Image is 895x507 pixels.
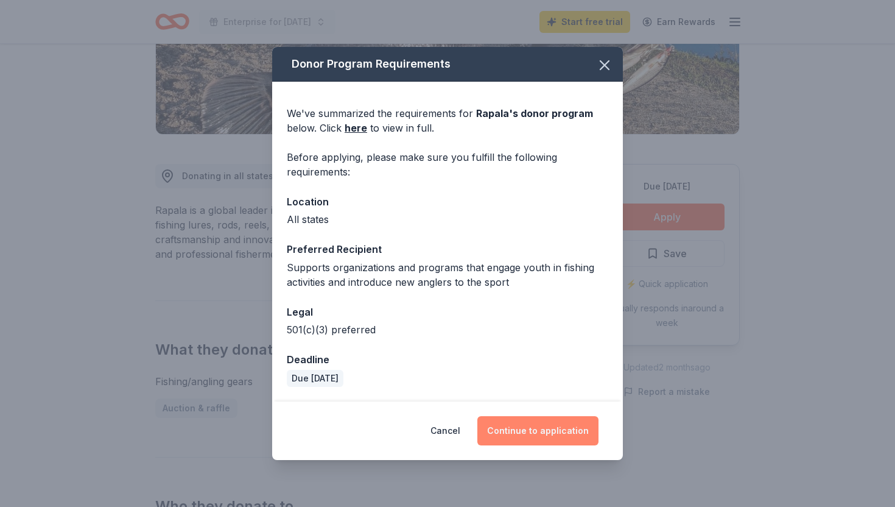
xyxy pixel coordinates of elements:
div: Before applying, please make sure you fulfill the following requirements: [287,150,608,179]
div: We've summarized the requirements for below. Click to view in full. [287,106,608,135]
a: here [345,121,367,135]
div: Preferred Recipient [287,241,608,257]
button: Cancel [430,416,460,445]
div: Due [DATE] [287,370,343,387]
div: Supports organizations and programs that engage youth in fishing activities and introduce new ang... [287,260,608,289]
div: 501(c)(3) preferred [287,322,608,337]
div: All states [287,212,608,227]
div: Location [287,194,608,210]
button: Continue to application [477,416,598,445]
div: Donor Program Requirements [272,47,623,82]
span: Rapala 's donor program [476,107,593,119]
div: Deadline [287,352,608,367]
div: Legal [287,304,608,320]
